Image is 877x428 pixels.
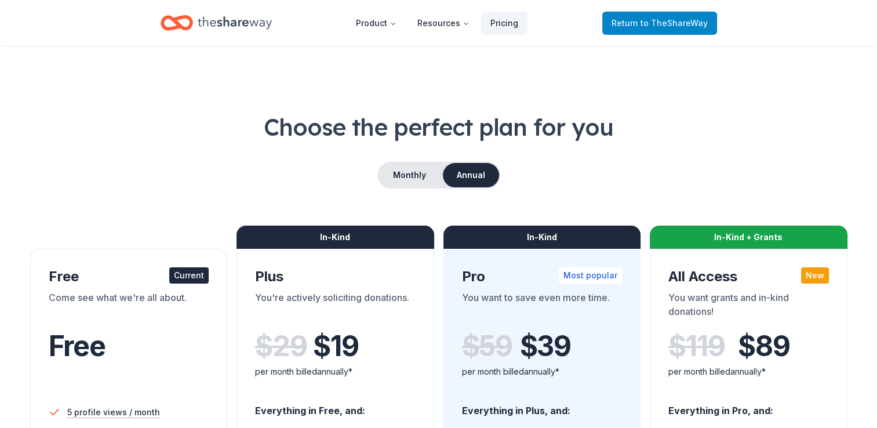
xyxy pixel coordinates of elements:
div: In-Kind [236,226,434,249]
div: Everything in Plus, and: [462,394,623,418]
div: per month billed annually* [668,365,829,379]
span: Return [612,16,708,30]
span: 5 profile views / month [67,405,160,419]
div: In-Kind [443,226,641,249]
button: Annual [443,163,499,187]
div: Most popular [559,267,622,284]
div: Everything in Free, and: [255,394,416,418]
button: Product [347,12,406,35]
div: Everything in Pro, and: [668,394,829,418]
span: $ 89 [738,330,789,362]
a: Pricing [481,12,527,35]
div: In-Kind + Grants [650,226,847,249]
button: Monthly [379,163,441,187]
div: Free [49,267,209,286]
div: You're actively soliciting donations. [255,291,416,323]
div: Current [169,267,209,284]
nav: Main [347,9,527,37]
span: Free [49,329,105,363]
div: per month billed annually* [255,365,416,379]
a: Returnto TheShareWay [602,12,717,35]
div: Come see what we're all about. [49,291,209,323]
div: per month billed annually* [462,365,623,379]
div: Plus [255,267,416,286]
button: Resources [408,12,479,35]
div: All Access [668,267,829,286]
div: You want to save even more time. [462,291,623,323]
div: Pro [462,267,623,286]
span: to TheShareWay [641,18,708,28]
span: $ 19 [313,330,358,362]
a: Home [161,9,272,37]
div: You want grants and in-kind donations! [668,291,829,323]
div: New [801,267,829,284]
h1: Choose the perfect plan for you [28,111,849,143]
span: $ 39 [520,330,571,362]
